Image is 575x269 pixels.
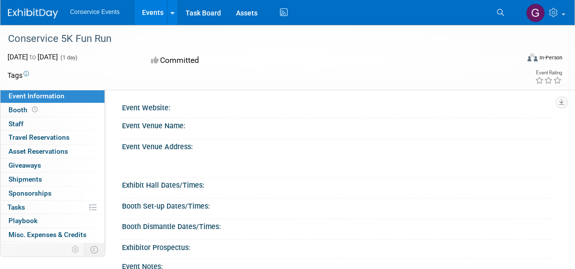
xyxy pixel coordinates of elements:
[535,70,562,75] div: Event Rating
[8,92,64,100] span: Event Information
[8,231,86,239] span: Misc. Expenses & Credits
[122,139,555,152] div: Event Venue Address:
[0,103,104,117] a: Booth
[539,54,562,61] div: In-Person
[84,243,105,256] td: Toggle Event Tabs
[8,8,58,18] img: ExhibitDay
[476,52,563,67] div: Event Format
[0,159,104,172] a: Giveaways
[0,187,104,200] a: Sponsorships
[8,106,39,114] span: Booth
[8,133,69,141] span: Travel Reservations
[8,120,23,128] span: Staff
[8,217,37,225] span: Playbook
[7,53,58,61] span: [DATE] [DATE]
[8,147,68,155] span: Asset Reservations
[0,117,104,131] a: Staff
[148,52,320,69] div: Committed
[122,178,555,190] div: Exhibit Hall Dates/Times:
[0,214,104,228] a: Playbook
[0,89,104,103] a: Event Information
[7,203,25,211] span: Tasks
[0,228,104,242] a: Misc. Expenses & Credits
[8,189,51,197] span: Sponsorships
[7,70,29,80] td: Tags
[4,30,508,48] div: Conservice 5K Fun Run
[527,53,537,61] img: Format-Inperson.png
[0,131,104,144] a: Travel Reservations
[122,240,555,253] div: Exhibitor Prospectus:
[67,243,84,256] td: Personalize Event Tab Strip
[0,173,104,186] a: Shipments
[122,199,555,211] div: Booth Set-up Dates/Times:
[59,54,77,61] span: (1 day)
[122,219,555,232] div: Booth Dismantle Dates/Times:
[8,175,42,183] span: Shipments
[70,8,119,15] span: Conservice Events
[28,53,37,61] span: to
[0,201,104,214] a: Tasks
[0,145,104,158] a: Asset Reservations
[122,118,555,131] div: Event Venue Name:
[30,106,39,113] span: Booth not reserved yet
[526,3,545,22] img: Gayle Reese
[122,100,555,113] div: Event Website:
[8,161,41,169] span: Giveaways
